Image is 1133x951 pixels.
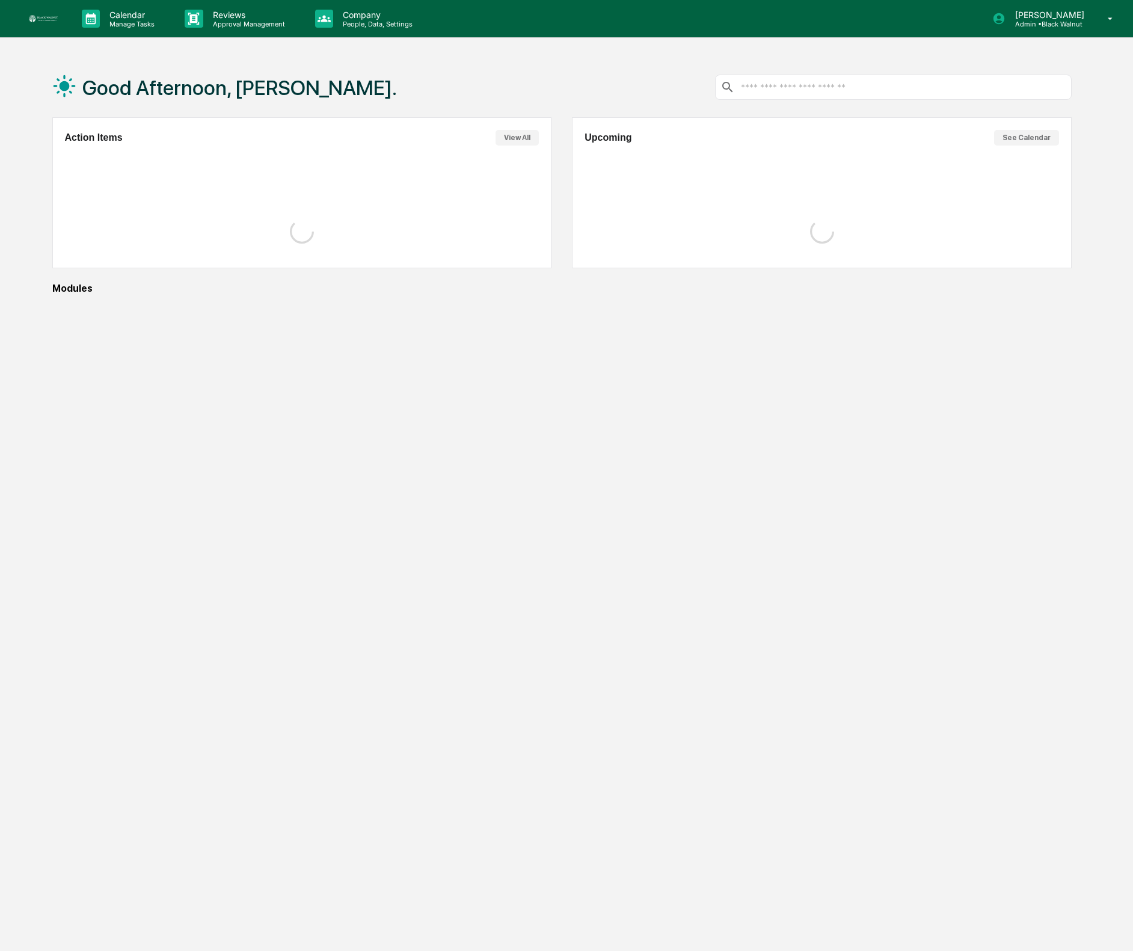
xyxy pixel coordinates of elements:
p: People, Data, Settings [333,20,419,28]
p: Admin • Black Walnut [1006,20,1090,28]
button: See Calendar [994,130,1059,146]
p: Calendar [100,10,161,20]
p: Approval Management [203,20,291,28]
h1: Good Afternoon, [PERSON_NAME]. [82,76,397,100]
p: Company [333,10,419,20]
p: [PERSON_NAME] [1006,10,1090,20]
img: logo [29,15,58,22]
h2: Action Items [65,132,123,143]
h2: Upcoming [585,132,631,143]
button: View All [496,130,539,146]
div: Modules [52,283,1072,294]
p: Reviews [203,10,291,20]
p: Manage Tasks [100,20,161,28]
